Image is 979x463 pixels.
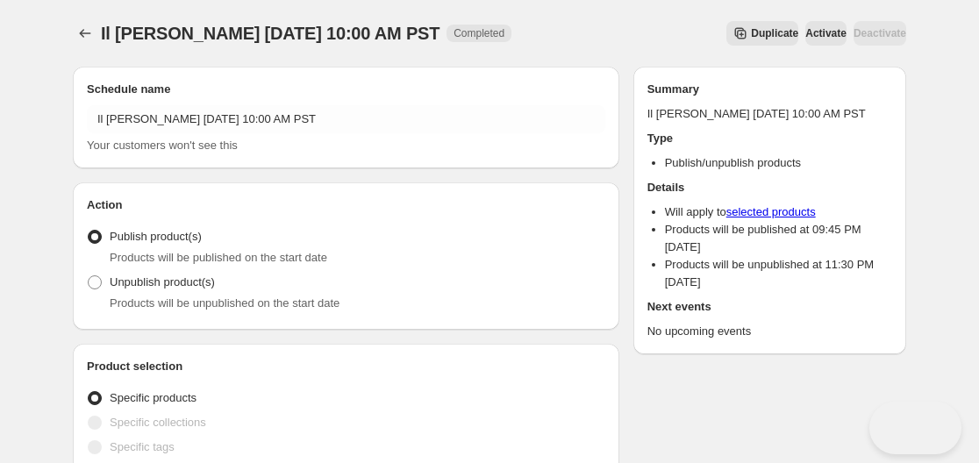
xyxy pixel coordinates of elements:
span: Specific collections [110,416,206,429]
span: Activate [805,26,847,40]
li: Products will be unpublished at 11:30 PM [DATE] [665,256,892,291]
span: Completed [454,26,504,40]
span: Your customers won't see this [87,139,238,152]
span: Specific tags [110,440,175,453]
li: Products will be published at 09:45 PM [DATE] [665,221,892,256]
h2: Next events [647,298,892,316]
li: Will apply to [665,203,892,221]
button: Activate [805,21,847,46]
p: No upcoming events [647,323,892,340]
a: selected products [726,205,816,218]
p: Il [PERSON_NAME] [DATE] 10:00 AM PST [647,105,892,123]
h2: Summary [647,81,892,98]
h2: Product selection [87,358,605,375]
li: Publish/unpublish products [665,154,892,172]
span: Publish product(s) [110,230,202,243]
span: Il [PERSON_NAME] [DATE] 10:00 AM PST [101,24,439,43]
h2: Schedule name [87,81,605,98]
span: Duplicate [751,26,798,40]
button: Secondary action label [726,21,798,46]
span: Specific products [110,391,197,404]
h2: Type [647,130,892,147]
button: Schedules [73,21,97,46]
span: Products will be unpublished on the start date [110,296,339,310]
span: Products will be published on the start date [110,251,327,264]
h2: Action [87,196,605,214]
iframe: Toggle Customer Support [869,402,961,454]
span: Unpublish product(s) [110,275,215,288]
h2: Details [647,179,892,196]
